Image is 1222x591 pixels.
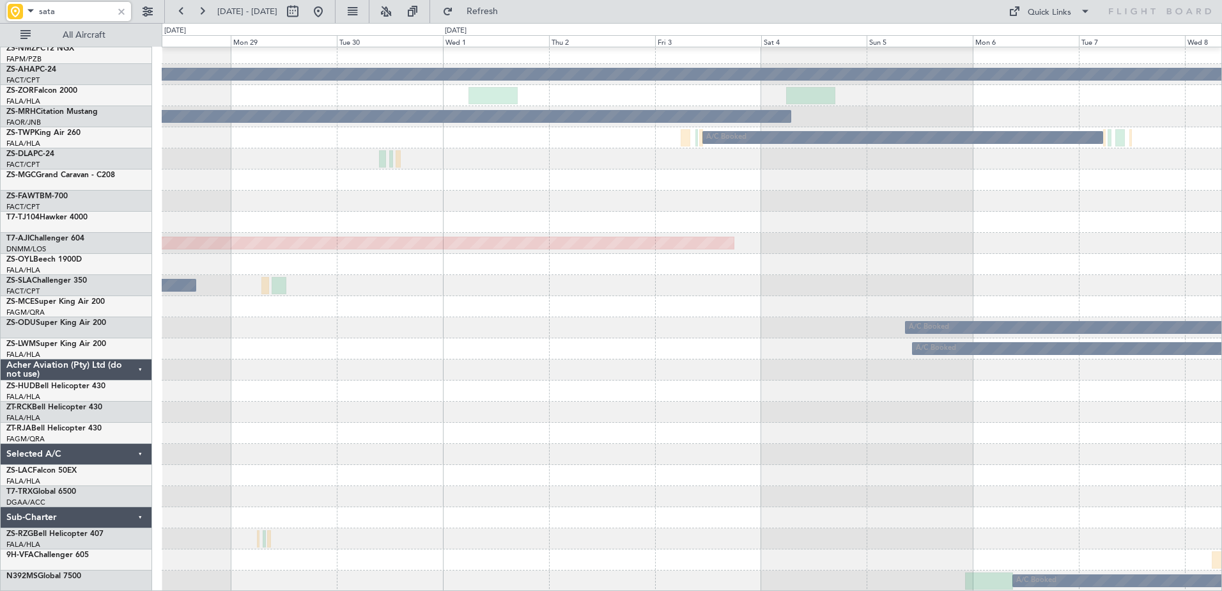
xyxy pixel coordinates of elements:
[6,298,105,306] a: ZS-MCESuper King Air 200
[6,171,115,179] a: ZS-MGCGrand Caravan - C208
[6,171,36,179] span: ZS-MGC
[1079,35,1185,47] div: Tue 7
[6,551,89,559] a: 9H-VFAChallenger 605
[6,467,33,475] span: ZS-LAC
[6,467,77,475] a: ZS-LACFalcon 50EX
[6,45,36,52] span: ZS-NMZ
[6,530,104,538] a: ZS-RZGBell Helicopter 407
[6,193,35,200] span: ZS-FAW
[6,108,98,116] a: ZS-MRHCitation Mustang
[973,35,1079,47] div: Mon 6
[33,31,135,40] span: All Aircraft
[6,319,36,327] span: ZS-ODU
[445,26,467,36] div: [DATE]
[549,35,655,47] div: Thu 2
[6,193,68,200] a: ZS-FAWTBM-700
[6,235,29,242] span: T7-AJI
[6,202,40,212] a: FACT/CPT
[437,1,513,22] button: Refresh
[6,54,42,64] a: FAPM/PZB
[6,287,40,296] a: FACT/CPT
[6,498,45,507] a: DGAA/ACC
[909,318,949,337] div: A/C Booked
[6,244,46,254] a: DNMM/LOS
[443,35,549,47] div: Wed 1
[6,129,81,137] a: ZS-TWPKing Air 260
[6,404,102,411] a: ZT-RCKBell Helicopter 430
[6,150,33,158] span: ZS-DLA
[337,35,443,47] div: Tue 30
[6,319,106,327] a: ZS-ODUSuper King Air 200
[6,572,38,580] span: N392MS
[6,256,33,264] span: ZS-OYL
[456,7,509,16] span: Refresh
[6,214,40,221] span: T7-TJ104
[6,298,35,306] span: ZS-MCE
[39,2,112,21] input: Airport
[6,75,40,85] a: FACT/CPT
[231,35,337,47] div: Mon 29
[706,128,746,147] div: A/C Booked
[6,256,82,264] a: ZS-OYLBeech 1900D
[6,160,40,169] a: FACT/CPT
[6,488,76,496] a: T7-TRXGlobal 6500
[217,6,277,17] span: [DATE] - [DATE]
[6,265,40,275] a: FALA/HLA
[6,488,33,496] span: T7-TRX
[6,277,32,285] span: ZS-SLA
[6,551,34,559] span: 9H-VFA
[6,45,74,52] a: ZS-NMZPC12 NGX
[6,139,40,148] a: FALA/HLA
[6,118,41,127] a: FAOR/JNB
[6,540,40,549] a: FALA/HLA
[6,66,56,74] a: ZS-AHAPC-24
[6,425,102,432] a: ZT-RJABell Helicopter 430
[6,87,77,95] a: ZS-ZORFalcon 2000
[6,530,33,538] span: ZS-RZG
[761,35,867,47] div: Sat 4
[6,308,45,317] a: FAGM/QRA
[6,572,81,580] a: N392MSGlobal 7500
[6,404,32,411] span: ZT-RCK
[6,97,40,106] a: FALA/HLA
[6,340,106,348] a: ZS-LWMSuper King Air 200
[916,339,956,358] div: A/C Booked
[6,413,40,423] a: FALA/HLA
[6,150,54,158] a: ZS-DLAPC-24
[125,35,231,47] div: Sun 28
[6,382,35,390] span: ZS-HUD
[6,382,105,390] a: ZS-HUDBell Helicopter 430
[655,35,761,47] div: Fri 3
[6,425,31,432] span: ZT-RJA
[1016,571,1056,590] div: A/C Booked
[14,25,139,45] button: All Aircraft
[164,26,186,36] div: [DATE]
[6,87,34,95] span: ZS-ZOR
[6,434,45,444] a: FAGM/QRA
[6,277,87,285] a: ZS-SLAChallenger 350
[6,350,40,359] a: FALA/HLA
[6,477,40,486] a: FALA/HLA
[6,66,35,74] span: ZS-AHA
[6,108,36,116] span: ZS-MRH
[1002,1,1097,22] button: Quick Links
[6,129,35,137] span: ZS-TWP
[6,214,88,221] a: T7-TJ104Hawker 4000
[1028,6,1071,19] div: Quick Links
[867,35,973,47] div: Sun 5
[6,340,36,348] span: ZS-LWM
[6,235,84,242] a: T7-AJIChallenger 604
[6,392,40,402] a: FALA/HLA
